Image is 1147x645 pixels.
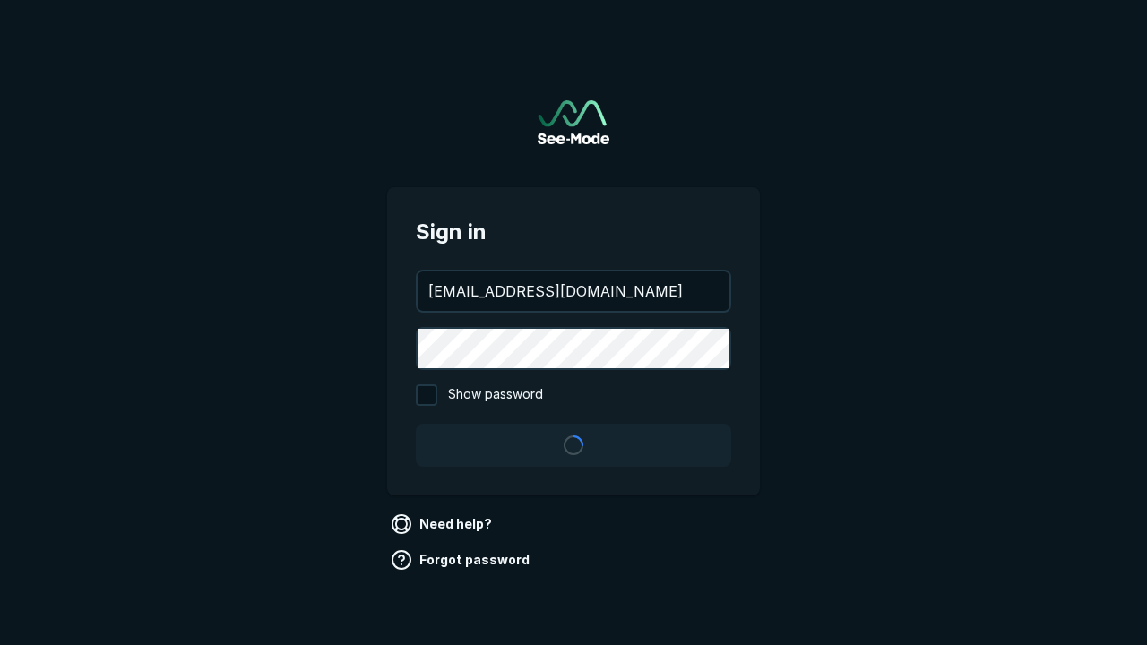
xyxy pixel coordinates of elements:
input: your@email.com [418,271,729,311]
span: Sign in [416,216,731,248]
a: Go to sign in [538,100,609,144]
a: Forgot password [387,546,537,574]
span: Show password [448,384,543,406]
img: See-Mode Logo [538,100,609,144]
a: Need help? [387,510,499,538]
